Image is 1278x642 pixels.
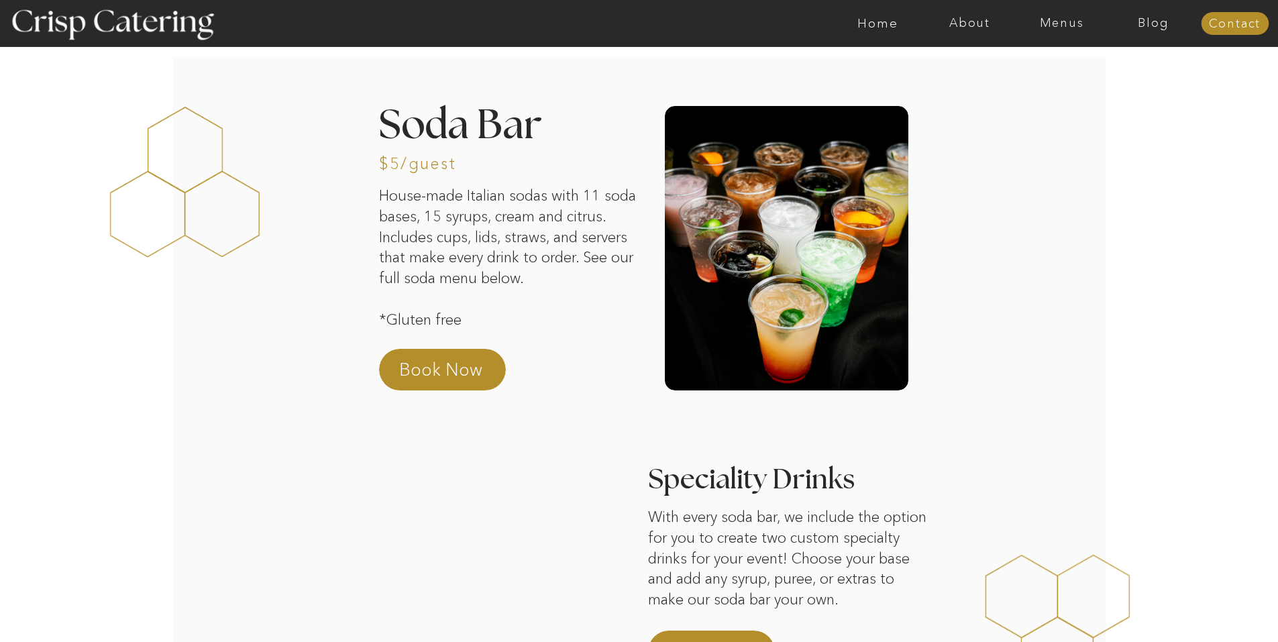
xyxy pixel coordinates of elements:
a: Blog [1108,17,1200,30]
a: Book Now [399,358,517,390]
p: House-made Italian sodas with 11 soda bases, 15 syrups, cream and citrus. Includes cups, lids, st... [379,186,637,328]
a: Contact [1201,17,1269,31]
h2: Soda Bar [379,106,637,142]
a: Menus [1016,17,1108,30]
h3: $5/guest [379,156,456,168]
h3: Speciality Drinks [648,466,1076,479]
p: With every soda bar, we include the option for you to create two custom specialty drinks for your... [648,507,926,619]
a: Home [832,17,924,30]
a: About [924,17,1016,30]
